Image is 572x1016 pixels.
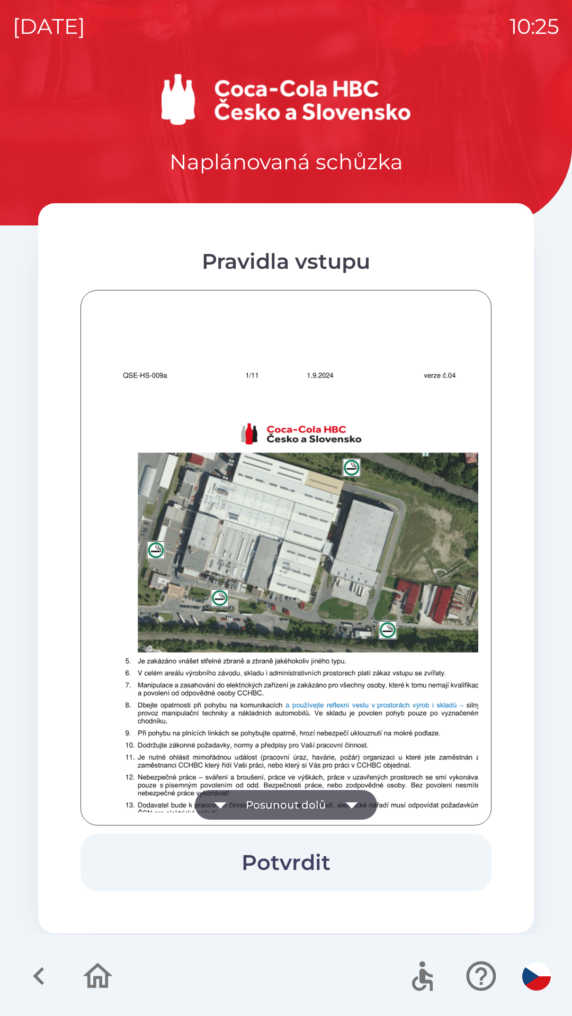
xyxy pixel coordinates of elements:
[522,962,551,991] img: cs flag
[510,11,559,42] p: 10:25
[13,11,85,42] p: [DATE]
[38,74,534,125] img: Logo
[81,834,491,891] button: Potvrdit
[195,790,377,820] button: Posunout dolů
[81,246,491,277] div: Pravidla vstupu
[94,404,505,985] img: VGglmRcuQ4JDeG8FRTn2z89J9hbt9UD20+fv+0zBkYP+EYEcIxD+ESX5shAQAkJACAgBISAEhIAQyCEERCDkkIGW2xQCQkAIC...
[169,146,403,178] p: Naplánovaná schůzka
